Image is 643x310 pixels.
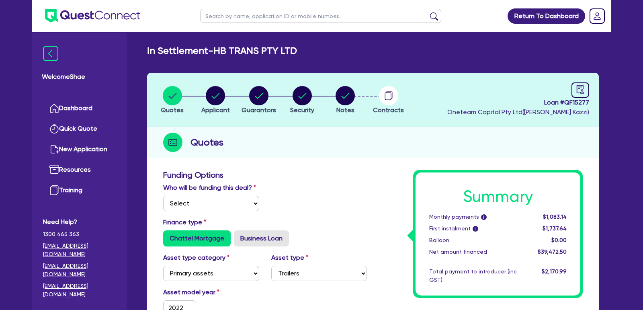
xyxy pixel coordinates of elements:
[290,106,314,114] span: Security
[201,86,230,115] button: Applicant
[201,106,230,114] span: Applicant
[423,248,523,256] div: Net amount financed
[161,106,184,114] span: Quotes
[49,185,59,195] img: training
[49,165,59,175] img: resources
[336,106,354,114] span: Notes
[538,248,567,255] span: $39,472.50
[551,237,567,243] span: $0.00
[157,287,265,297] label: Asset model year
[200,9,441,23] input: Search by name, application ID or mobile number...
[163,218,206,227] label: Finance type
[335,86,355,115] button: Notes
[43,119,116,139] a: Quick Quote
[42,72,117,82] span: Welcome Shae
[43,46,58,61] img: icon-menu-close
[290,86,315,115] button: Security
[43,160,116,180] a: Resources
[163,133,182,152] img: step-icon
[508,8,585,24] a: Return To Dashboard
[271,253,308,263] label: Asset type
[43,217,116,227] span: Need Help?
[373,86,404,115] button: Contracts
[234,230,289,246] label: Business Loan
[43,242,116,259] a: [EMAIL_ADDRESS][DOMAIN_NAME]
[242,106,276,114] span: Guarantors
[423,267,523,284] div: Total payment to introducer (inc GST)
[543,214,567,220] span: $1,083.14
[147,45,297,57] h2: In Settlement - HB TRANS PTY LTD
[43,180,116,201] a: Training
[163,230,231,246] label: Chattel Mortgage
[481,214,487,220] span: i
[163,170,367,180] h3: Funding Options
[163,183,256,193] label: Who will be funding this deal?
[542,268,567,275] span: $2,170.99
[423,236,523,244] div: Balloon
[43,139,116,160] a: New Application
[43,282,116,299] a: [EMAIL_ADDRESS][DOMAIN_NAME]
[190,135,223,150] h2: Quotes
[587,6,608,27] a: Dropdown toggle
[576,85,585,94] span: audit
[45,9,140,23] img: quest-connect-logo-blue
[49,144,59,154] img: new-application
[447,98,589,107] span: Loan # QF15277
[423,213,523,221] div: Monthly payments
[43,230,116,238] span: 1300 465 363
[473,226,478,232] span: i
[373,106,404,114] span: Contracts
[447,108,589,116] span: Oneteam Capital Pty Ltd ( [PERSON_NAME] Kazzi )
[49,124,59,133] img: quick-quote
[543,225,567,232] span: $1,737.64
[423,224,523,233] div: First instalment
[43,98,116,119] a: Dashboard
[429,187,567,206] h1: Summary
[43,262,116,279] a: [EMAIL_ADDRESS][DOMAIN_NAME]
[160,86,184,115] button: Quotes
[163,253,229,263] label: Asset type category
[241,86,276,115] button: Guarantors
